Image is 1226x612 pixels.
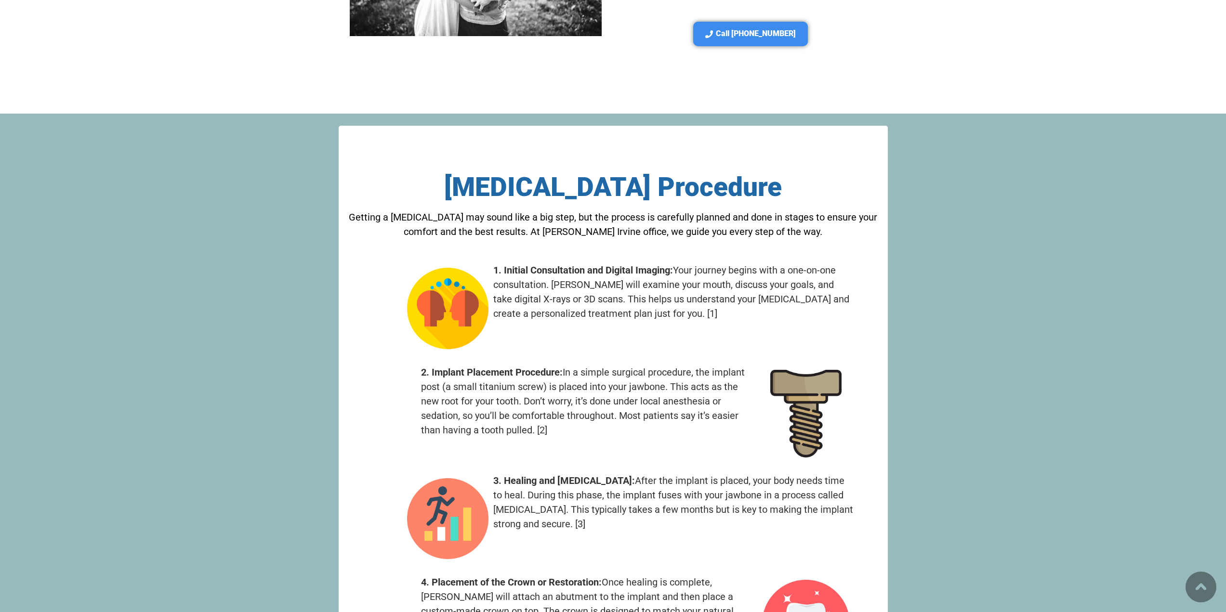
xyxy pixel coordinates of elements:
img: Dental Growth and Heal [407,478,488,560]
p: Your journey begins with a one-on-one consultation. [PERSON_NAME] will examine your mouth, discus... [493,263,855,321]
b: 3. Healing and [MEDICAL_DATA]: [493,475,635,486]
span: Call [PHONE_NUMBER] [716,29,796,39]
b: 4. Placement of the Crown or Restoration: [421,576,602,588]
img: Irvine Dental Consultation [407,268,488,349]
p: In a simple surgical procedure, the implant post (a small titanium screw) is placed into your jaw... [421,365,752,437]
h2: [MEDICAL_DATA] Procedure [339,174,888,200]
a: Call [PHONE_NUMBER] [693,22,808,46]
span: Getting a [MEDICAL_DATA] may sound like a big step, but the process is carefully planned and done... [349,211,877,237]
b: 2. Implant Placement Procedure: [421,366,563,378]
p: After the implant is placed, your body needs time to heal. During this phase, the implant fuses w... [493,473,855,531]
b: 1. Initial Consultation and Digital Imaging: [493,264,673,276]
img: Successful Dental Implant [762,370,850,457]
